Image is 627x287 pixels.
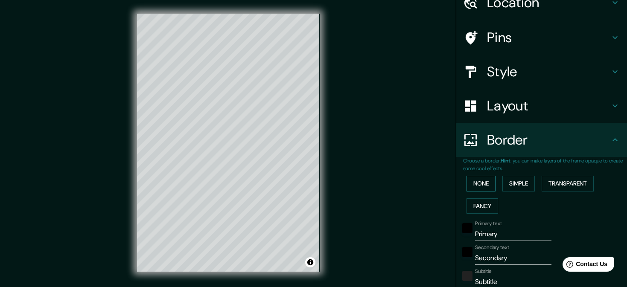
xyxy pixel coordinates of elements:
div: Layout [456,89,627,123]
label: Secondary text [475,244,509,251]
button: black [462,247,472,257]
div: Border [456,123,627,157]
label: Subtitle [475,268,492,275]
button: Transparent [542,176,594,191]
button: Simple [502,176,535,191]
h4: Layout [487,97,610,114]
h4: Pins [487,29,610,46]
button: None [467,176,496,191]
button: black [462,223,472,233]
iframe: Help widget launcher [551,254,618,278]
label: Primary text [475,220,502,227]
button: Fancy [467,198,498,214]
div: Style [456,55,627,89]
div: Pins [456,20,627,55]
b: Hint [501,157,510,164]
p: Choose a border. : you can make layers of the frame opaque to create some cool effects. [463,157,627,172]
button: Toggle attribution [305,257,315,267]
h4: Border [487,131,610,148]
button: color-222222 [462,271,472,281]
h4: Style [487,63,610,80]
